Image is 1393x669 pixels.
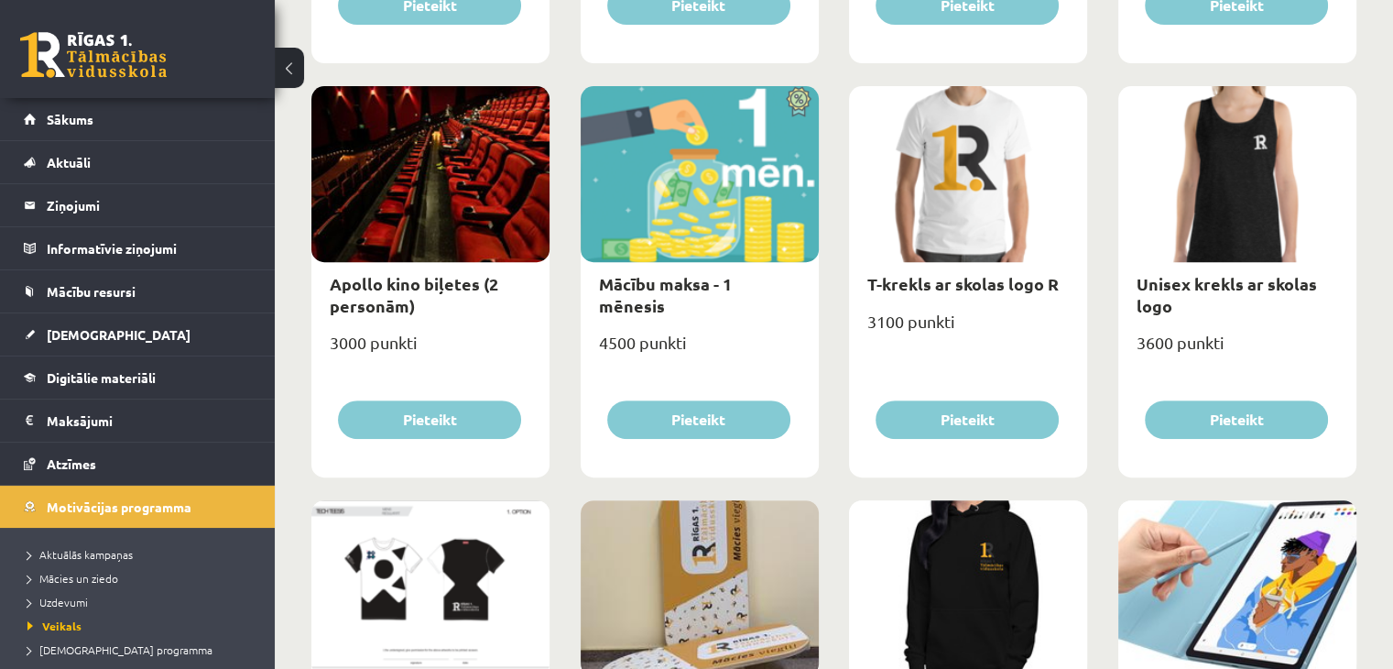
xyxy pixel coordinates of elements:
div: 3600 punkti [1118,327,1356,373]
span: [DEMOGRAPHIC_DATA] programma [27,642,212,657]
div: 3100 punkti [849,306,1087,352]
legend: Informatīvie ziņojumi [47,227,252,269]
a: Informatīvie ziņojumi [24,227,252,269]
a: Mācību maksa - 1 mēnesis [599,273,732,315]
div: 4500 punkti [581,327,819,373]
a: Aktuāli [24,141,252,183]
span: Mācību resursi [47,283,136,300]
a: Digitālie materiāli [24,356,252,399]
span: Aktuāli [47,154,91,170]
a: Apollo kino biļetes (2 personām) [330,273,498,315]
a: Mācību resursi [24,270,252,313]
span: Aktuālās kampaņas [27,547,133,562]
a: Atzīmes [24,443,252,485]
a: T-krekls ar skolas logo R [867,273,1059,294]
legend: Ziņojumi [47,184,252,226]
button: Pieteikt [338,400,521,439]
span: Motivācijas programma [47,499,191,515]
span: Uzdevumi [27,595,88,609]
a: Sākums [24,98,252,140]
a: Maksājumi [24,400,252,442]
a: Uzdevumi [27,594,256,610]
span: Sākums [47,111,93,127]
span: Mācies un ziedo [27,571,118,586]
a: Rīgas 1. Tālmācības vidusskola [20,32,167,78]
a: Unisex krekls ar skolas logo [1137,273,1317,315]
div: 3000 punkti [311,327,550,373]
button: Pieteikt [607,400,790,439]
a: [DEMOGRAPHIC_DATA] programma [27,642,256,658]
span: Veikals [27,619,82,633]
span: [DEMOGRAPHIC_DATA] [47,326,190,343]
a: Mācies un ziedo [27,570,256,587]
a: Ziņojumi [24,184,252,226]
button: Pieteikt [1145,400,1328,439]
button: Pieteikt [876,400,1059,439]
a: Veikals [27,618,256,634]
span: Digitālie materiāli [47,369,156,386]
a: [DEMOGRAPHIC_DATA] [24,313,252,356]
span: Atzīmes [47,455,96,472]
a: Aktuālās kampaņas [27,546,256,563]
legend: Maksājumi [47,400,252,442]
a: Motivācijas programma [24,486,252,528]
img: Atlaide [778,86,819,117]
